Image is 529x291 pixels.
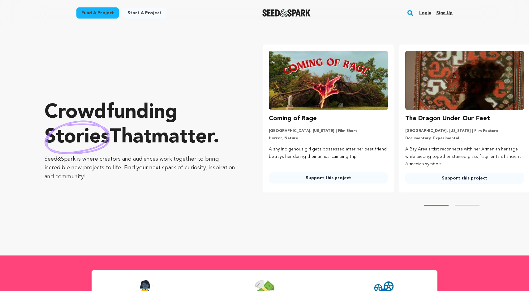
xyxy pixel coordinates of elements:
img: hand sketched image [45,120,110,154]
a: Support this project [269,172,388,183]
a: Support this project [405,173,524,184]
p: A shy indigenous girl gets possessed after her best friend betrays her during their annual campin... [269,146,388,161]
a: Fund a project [76,7,119,19]
p: Crowdfunding that . [45,100,238,150]
span: matter [152,128,213,147]
img: Coming of Rage image [269,51,388,110]
p: [GEOGRAPHIC_DATA], [US_STATE] | Film Short [269,129,388,133]
p: Horror, Nature [269,136,388,141]
img: Seed&Spark Logo Dark Mode [262,9,311,17]
h3: The Dragon Under Our Feet [405,114,490,124]
a: Sign up [436,8,453,18]
p: [GEOGRAPHIC_DATA], [US_STATE] | Film Feature [405,129,524,133]
h3: Coming of Rage [269,114,317,124]
p: Seed&Spark is where creators and audiences work together to bring incredible new projects to life... [45,155,238,181]
p: Documentary, Experimental [405,136,524,141]
a: Login [419,8,431,18]
a: Seed&Spark Homepage [262,9,311,17]
p: A Bay Area artist reconnects with her Armenian heritage while piecing together stained glass frag... [405,146,524,168]
img: The Dragon Under Our Feet image [405,51,524,110]
a: Start a project [123,7,166,19]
